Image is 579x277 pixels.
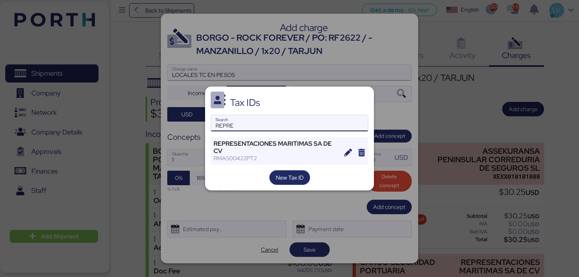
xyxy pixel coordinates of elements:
[211,115,368,131] input: Search
[269,170,310,185] button: New Tax ID
[276,173,304,182] span: New Tax ID
[230,99,260,106] div: Tax IDs
[214,140,339,155] div: REPRESENTACIONES MARITIMAS SA DE CV
[214,155,339,162] div: RMA500422PT2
